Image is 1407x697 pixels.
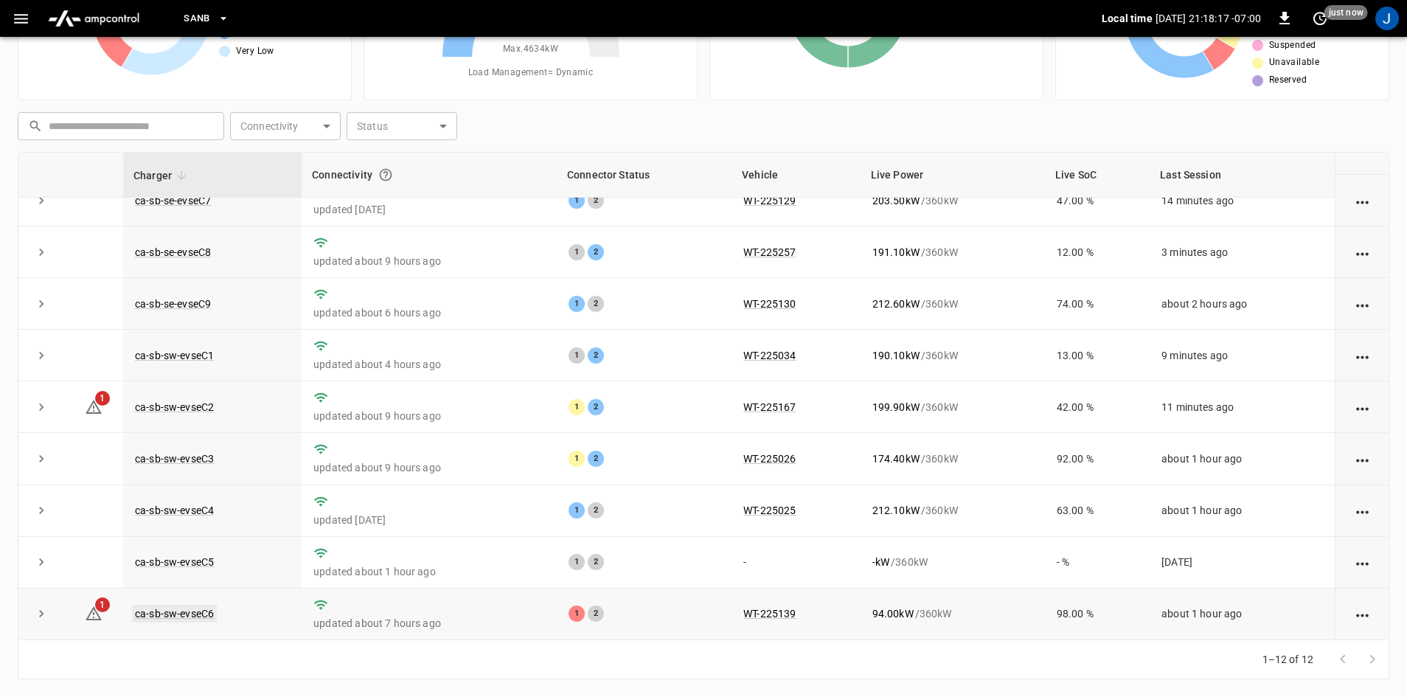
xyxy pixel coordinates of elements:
[1045,175,1150,226] td: 47.00 %
[1045,589,1150,640] td: 98.00 %
[1353,555,1372,569] div: action cell options
[569,296,585,312] div: 1
[1150,433,1335,485] td: about 1 hour ago
[135,298,211,310] a: ca-sb-se-evseC9
[872,297,920,311] p: 212.60 kW
[1262,652,1314,667] p: 1–12 of 12
[1102,11,1153,26] p: Local time
[743,401,796,413] a: WT-225167
[872,193,1033,208] div: / 360 kW
[312,162,546,188] div: Connectivity
[569,193,585,209] div: 1
[1150,485,1335,537] td: about 1 hour ago
[743,195,796,207] a: WT-225129
[569,399,585,415] div: 1
[732,537,861,589] td: -
[1353,503,1372,518] div: action cell options
[588,193,604,209] div: 2
[872,606,1033,621] div: / 360 kW
[1045,485,1150,537] td: 63.00 %
[313,460,545,475] p: updated about 9 hours ago
[1156,11,1261,26] p: [DATE] 21:18:17 -07:00
[872,503,1033,518] div: / 360 kW
[135,401,214,413] a: ca-sb-sw-evseC2
[30,241,52,263] button: expand row
[1150,381,1335,433] td: 11 minutes ago
[135,504,214,516] a: ca-sb-sw-evseC4
[743,298,796,310] a: WT-225130
[1150,153,1335,198] th: Last Session
[1045,433,1150,485] td: 92.00 %
[588,451,604,467] div: 2
[313,305,545,320] p: updated about 6 hours ago
[1353,142,1372,156] div: action cell options
[1045,330,1150,381] td: 13.00 %
[872,193,920,208] p: 203.50 kW
[313,357,545,372] p: updated about 4 hours ago
[95,597,110,612] span: 1
[135,556,214,568] a: ca-sb-sw-evseC5
[1353,451,1372,466] div: action cell options
[30,344,52,367] button: expand row
[503,42,558,57] span: Max. 4634 kW
[313,564,545,579] p: updated about 1 hour ago
[85,400,103,412] a: 1
[861,153,1045,198] th: Live Power
[588,502,604,519] div: 2
[30,499,52,521] button: expand row
[1150,330,1335,381] td: 9 minutes ago
[313,616,545,631] p: updated about 7 hours ago
[1150,175,1335,226] td: 14 minutes ago
[557,153,732,198] th: Connector Status
[743,608,796,620] a: WT-225139
[30,603,52,625] button: expand row
[588,347,604,364] div: 2
[1150,226,1335,278] td: 3 minutes ago
[236,44,274,59] span: Very Low
[743,350,796,361] a: WT-225034
[872,245,920,260] p: 191.10 kW
[468,66,594,80] span: Load Management = Dynamic
[732,153,861,198] th: Vehicle
[1045,153,1150,198] th: Live SoC
[135,195,211,207] a: ca-sb-se-evseC7
[569,502,585,519] div: 1
[588,296,604,312] div: 2
[1269,73,1307,88] span: Reserved
[1353,400,1372,415] div: action cell options
[1353,348,1372,363] div: action cell options
[135,246,211,258] a: ca-sb-se-evseC8
[1353,297,1372,311] div: action cell options
[1269,55,1319,70] span: Unavailable
[569,244,585,260] div: 1
[30,448,52,470] button: expand row
[872,451,1033,466] div: / 360 kW
[1150,589,1335,640] td: about 1 hour ago
[135,453,214,465] a: ca-sb-sw-evseC3
[569,347,585,364] div: 1
[30,551,52,573] button: expand row
[588,606,604,622] div: 2
[42,4,145,32] img: ampcontrol.io logo
[872,400,1033,415] div: / 360 kW
[1150,278,1335,330] td: about 2 hours ago
[872,606,914,621] p: 94.00 kW
[313,513,545,527] p: updated [DATE]
[743,246,796,258] a: WT-225257
[1353,245,1372,260] div: action cell options
[95,391,110,406] span: 1
[872,297,1033,311] div: / 360 kW
[184,10,210,27] span: SanB
[1045,278,1150,330] td: 74.00 %
[313,409,545,423] p: updated about 9 hours ago
[85,607,103,619] a: 1
[569,554,585,570] div: 1
[1375,7,1399,30] div: profile-icon
[872,400,920,415] p: 199.90 kW
[372,162,399,188] button: Connection between the charger and our software.
[313,254,545,268] p: updated about 9 hours ago
[30,190,52,212] button: expand row
[1150,537,1335,589] td: [DATE]
[588,244,604,260] div: 2
[1045,381,1150,433] td: 42.00 %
